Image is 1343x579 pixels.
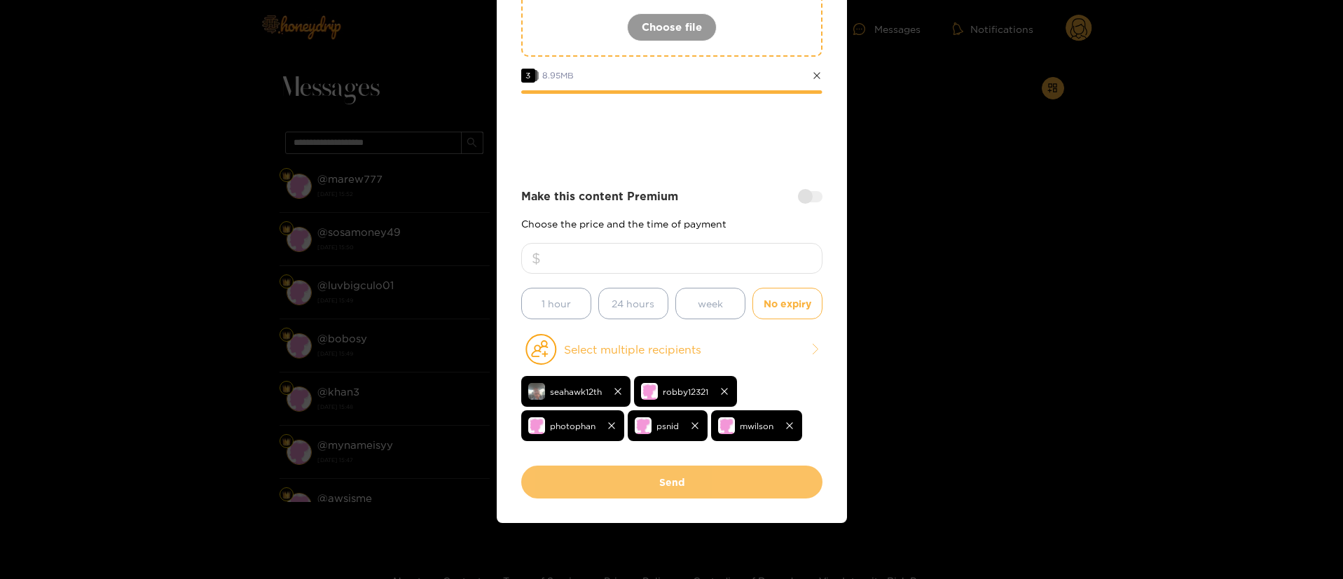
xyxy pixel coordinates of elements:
button: 24 hours [598,288,668,319]
img: 8a4e8-img_3262.jpeg [528,383,545,400]
span: 3 [521,69,535,83]
button: Select multiple recipients [521,333,822,365]
span: psnid [656,418,679,434]
span: 24 hours [612,295,654,312]
img: no-avatar.png [635,417,652,434]
span: 1 hour [542,295,571,312]
button: 1 hour [521,288,591,319]
img: no-avatar.png [528,417,545,434]
button: Choose file [627,13,717,41]
button: Send [521,466,822,498]
span: photophan [550,418,595,434]
p: Choose the price and the time of payment [521,218,822,229]
span: No expiry [764,295,811,312]
img: no-avatar.png [718,417,735,434]
img: no-avatar.png [641,383,658,400]
span: mwilson [740,418,773,434]
span: week [698,295,723,312]
span: 8.95 MB [542,71,574,80]
span: robby12321 [663,384,708,400]
strong: Make this content Premium [521,188,678,204]
button: week [675,288,745,319]
button: No expiry [752,288,822,319]
span: seahawk12th [550,384,602,400]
